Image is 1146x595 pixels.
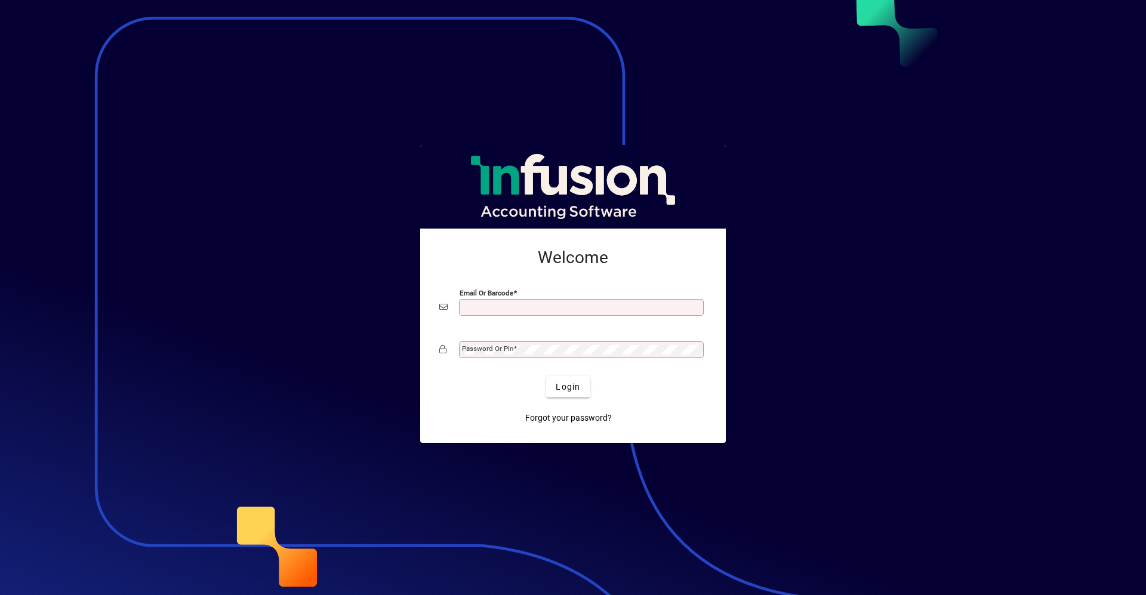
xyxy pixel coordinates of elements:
[460,289,513,297] mat-label: Email or Barcode
[520,407,617,428] a: Forgot your password?
[439,248,707,268] h2: Welcome
[546,376,590,397] button: Login
[525,412,612,424] span: Forgot your password?
[462,344,513,353] mat-label: Password or Pin
[556,381,580,393] span: Login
